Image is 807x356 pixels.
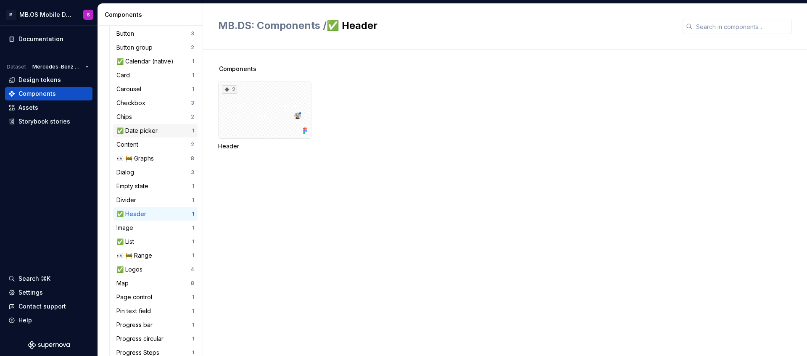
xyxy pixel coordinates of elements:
[18,288,43,297] div: Settings
[191,100,194,106] div: 3
[222,85,237,94] div: 2
[116,154,157,163] div: 👀 🚧 Graphs
[2,5,96,24] button: MMB.OS Mobile Design SystemS
[113,96,198,110] a: Checkbox3
[191,280,194,287] div: 8
[192,349,194,356] div: 1
[218,19,672,32] h2: ✅ Header
[116,224,137,232] div: Image
[693,19,792,34] input: Search in components...
[218,82,311,150] div: 2Header
[113,318,198,332] a: Progress bar1
[113,249,198,262] a: 👀 🚧 Range1
[192,127,194,134] div: 1
[116,168,137,177] div: Dialog
[113,290,198,304] a: Page control1
[191,30,194,37] div: 3
[116,85,145,93] div: Carousel
[7,63,26,70] div: Dataset
[191,169,194,176] div: 3
[191,113,194,120] div: 2
[5,314,92,327] button: Help
[18,316,32,324] div: Help
[116,113,135,121] div: Chips
[32,63,82,70] span: Mercedes-Benz 2.0
[19,11,73,19] div: MB.OS Mobile Design System
[192,58,194,65] div: 1
[113,263,198,276] a: ✅ Logos4
[18,103,38,112] div: Assets
[218,19,327,32] span: MB.DS: Components /
[192,72,194,79] div: 1
[116,307,154,315] div: Pin text field
[5,300,92,313] button: Contact support
[87,11,90,18] div: S
[113,332,198,345] a: Progress circular1
[192,183,194,190] div: 1
[191,141,194,148] div: 2
[113,82,198,96] a: Carousel1
[113,55,198,68] a: ✅ Calendar (native)1
[5,272,92,285] button: Search ⌘K
[219,65,256,73] span: Components
[218,142,311,150] div: Header
[116,237,137,246] div: ✅ List
[113,207,198,221] a: ✅ Header1
[29,61,92,73] button: Mercedes-Benz 2.0
[105,11,199,19] div: Components
[116,57,177,66] div: ✅ Calendar (native)
[5,32,92,46] a: Documentation
[5,87,92,100] a: Components
[5,101,92,114] a: Assets
[116,127,161,135] div: ✅ Date picker
[5,73,92,87] a: Design tokens
[116,99,149,107] div: Checkbox
[192,211,194,217] div: 1
[116,43,156,52] div: Button group
[116,140,142,149] div: Content
[18,302,66,311] div: Contact support
[116,71,133,79] div: Card
[116,210,150,218] div: ✅ Header
[113,193,198,207] a: Divider1
[18,76,61,84] div: Design tokens
[113,124,198,137] a: ✅ Date picker1
[192,224,194,231] div: 1
[192,308,194,314] div: 1
[191,266,194,273] div: 4
[5,286,92,299] a: Settings
[116,279,132,287] div: Map
[192,322,194,328] div: 1
[113,166,198,179] a: Dialog3
[113,179,198,193] a: Empty state1
[116,251,156,260] div: 👀 🚧 Range
[116,182,152,190] div: Empty state
[113,221,198,235] a: Image1
[113,69,198,82] a: Card1
[18,90,56,98] div: Components
[192,252,194,259] div: 1
[192,86,194,92] div: 1
[113,277,198,290] a: Map8
[28,341,70,349] svg: Supernova Logo
[113,110,198,124] a: Chips2
[18,274,50,283] div: Search ⌘K
[113,152,198,165] a: 👀 🚧 Graphs8
[113,138,198,151] a: Content2
[113,235,198,248] a: ✅ List1
[18,117,70,126] div: Storybook stories
[192,335,194,342] div: 1
[191,44,194,51] div: 2
[116,293,156,301] div: Page control
[116,196,140,204] div: Divider
[18,35,63,43] div: Documentation
[116,321,156,329] div: Progress bar
[113,41,198,54] a: Button group2
[192,197,194,203] div: 1
[191,155,194,162] div: 8
[113,304,198,318] a: Pin text field1
[192,294,194,301] div: 1
[116,335,167,343] div: Progress circular
[192,238,194,245] div: 1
